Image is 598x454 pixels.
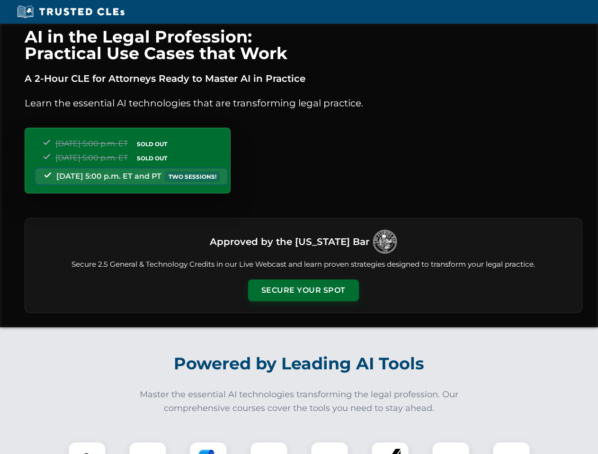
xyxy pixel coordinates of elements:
img: Trusted CLEs [14,5,127,19]
span: SOLD OUT [134,139,170,149]
span: [DATE] 5:00 p.m. ET [55,153,128,162]
h3: Approved by the [US_STATE] Bar [210,233,369,250]
h1: AI in the Legal Profession: Practical Use Cases that Work [25,28,582,61]
p: A 2-Hour CLE for Attorneys Ready to Master AI in Practice [25,71,582,86]
button: Secure Your Spot [248,279,359,301]
span: SOLD OUT [134,153,170,163]
span: [DATE] 5:00 p.m. ET [55,139,128,148]
p: Secure 2.5 General & Technology Credits in our Live Webcast and learn proven strategies designed ... [36,259,571,270]
p: Master the essential AI technologies transforming the legal profession. Our comprehensive courses... [134,388,465,415]
img: Logo [373,230,397,253]
p: Learn the essential AI technologies that are transforming legal practice. [25,96,582,111]
h2: Powered by Leading AI Tools [37,347,562,380]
